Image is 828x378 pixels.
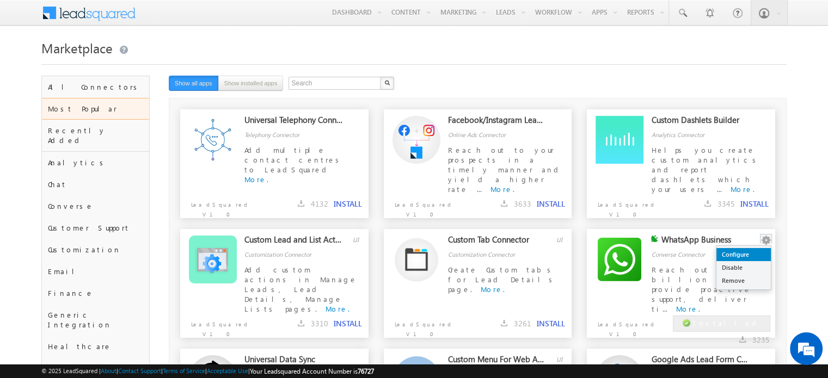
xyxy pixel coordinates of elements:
div: Customer Support [42,217,149,239]
p: LeadSquared V1.0 [587,314,663,339]
button: Show installed apps [218,76,284,91]
button: INSTALL [537,319,565,329]
img: Alternate Logo [392,116,440,164]
span: 76727 [358,367,374,375]
button: INSTALL [537,199,565,209]
span: 3261 [514,318,531,329]
div: Custom Lead and List Actions [244,234,342,250]
span: 3633 [514,199,531,209]
img: downloads [501,200,507,207]
button: INSTALL [334,199,362,209]
div: All Connectors [42,76,149,98]
span: Helps you create custom analytics and report dashlets which your users ... [651,145,759,194]
a: Configure [716,248,771,261]
img: downloads [501,320,507,326]
a: Disable [716,261,771,274]
img: Alternate Logo [189,236,237,283]
div: Custom Dashlets Builder [651,115,749,130]
span: 3310 [311,318,328,329]
div: Customization [42,239,149,261]
span: Reach out to your prospects in a timely manner and yield a higher rate ... [448,145,562,194]
div: Most Popular [42,98,149,120]
div: Healthcare [42,336,149,357]
p: LeadSquared V1.0 [180,194,256,219]
div: Recently Added [42,120,149,151]
div: Email [42,261,149,282]
button: INSTALL [740,199,769,209]
span: Your Leadsquared Account Number is [250,367,374,375]
div: Facebook/Instagram Lead Ads [448,115,546,130]
img: Alternate Logo [596,236,643,283]
div: WhatsApp Business [661,234,759,250]
a: More. [676,304,700,313]
img: Alternate Logo [596,116,643,164]
button: INSTALL [334,319,362,329]
div: Custom Tab Connector [448,234,546,250]
span: © 2025 LeadSquared | | | | | [41,366,374,376]
img: Alternate Logo [189,116,237,164]
div: Google Ads Lead Form Connector [651,354,749,369]
span: 3345 [717,199,735,209]
p: LeadSquared V1.0 [384,194,459,219]
a: Terms of Service [163,367,205,374]
span: Reach out to 1.5 billion users to provide proactive support, deliver ti... [651,265,765,313]
span: Create Custom tabs for Lead Details page. [448,265,556,294]
span: 4132 [311,199,328,209]
a: More. [490,184,514,194]
span: Installed [693,318,760,327]
a: More. [481,284,505,294]
a: Contact Support [118,367,161,374]
a: More. [326,304,349,313]
span: Add custom actions in Manage Leads, Lead Details, Manage Lists pages. [244,265,357,313]
span: Marketplace [41,39,113,57]
img: Search [384,80,390,85]
div: Universal Data Sync [244,354,342,369]
div: Universal Telephony Connector [244,115,342,130]
div: Converse [42,195,149,217]
div: Custom Menu For Web App [448,354,546,369]
img: downloads [739,336,746,343]
img: downloads [298,200,304,207]
div: Chat [42,173,149,195]
span: 3235 [752,334,770,345]
a: About [101,367,116,374]
p: LeadSquared V1.0 [384,314,459,339]
img: Alternate Logo [395,238,438,282]
a: Remove [716,274,771,287]
img: downloads [298,320,304,326]
div: Analytics [42,152,149,173]
p: LeadSquared V1.0 [180,314,256,339]
div: Generic Integration [42,304,149,336]
span: Add multiple contact centres to LeadSquared [244,145,343,174]
img: checking status [651,235,658,242]
p: LeadSquared V1.0 [587,194,663,219]
img: downloads [704,200,711,207]
button: Show all apps [169,76,218,91]
a: More. [730,184,754,194]
a: Acceptable Use [207,367,248,374]
div: Finance [42,282,149,304]
a: More. [244,175,268,184]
